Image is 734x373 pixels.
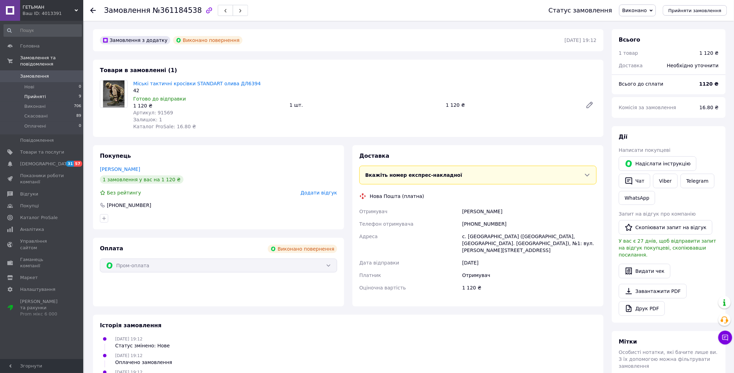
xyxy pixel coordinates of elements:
[359,234,378,239] span: Адреса
[619,147,671,153] span: Написати покупцеві
[619,284,687,298] a: Завантажити PDF
[24,94,46,100] span: Прийняті
[20,55,83,67] span: Замовлення та повідомлення
[100,36,170,44] div: Замовлення з додатку
[461,281,598,294] div: 1 120 ₴
[619,191,655,205] a: WhatsApp
[20,215,58,221] span: Каталог ProSale
[100,153,131,159] span: Покупець
[24,113,48,119] span: Скасовані
[699,81,719,87] b: 1120 ₴
[619,81,664,87] span: Всього до сплати
[359,209,387,214] span: Отримувач
[24,84,34,90] span: Нові
[100,166,140,172] a: [PERSON_NAME]
[115,337,143,341] span: [DATE] 19:12
[79,84,81,90] span: 0
[100,322,162,329] span: Історія замовлення
[90,7,96,14] div: Повернутися назад
[619,349,718,369] span: Особисті нотатки, які бачите лише ви. З їх допомогою можна фільтрувати замовлення
[20,137,54,144] span: Повідомлення
[681,174,715,188] a: Telegram
[20,275,38,281] span: Маркет
[619,264,671,278] button: Видати чек
[619,105,676,110] span: Комісія за замовлення
[461,257,598,269] div: [DATE]
[20,161,71,167] span: [DEMOGRAPHIC_DATA]
[133,124,196,129] span: Каталог ProSale: 16.80 ₴
[115,359,172,366] div: Оплачено замовлення
[104,6,151,15] span: Замовлення
[619,133,628,140] span: Дії
[20,203,39,209] span: Покупці
[20,226,44,233] span: Аналітика
[23,10,83,17] div: Ваш ID: 4013391
[20,298,64,318] span: [PERSON_NAME] та рахунки
[619,50,638,56] span: 1 товар
[24,123,46,129] span: Оплачені
[619,63,643,68] span: Доставка
[619,338,637,345] span: Мітки
[461,230,598,257] div: с. [GEOGRAPHIC_DATA] ([GEOGRAPHIC_DATA], [GEOGRAPHIC_DATA]. [GEOGRAPHIC_DATA]), №1: вул. [PERSON_...
[79,123,81,129] span: 0
[461,269,598,281] div: Отримувач
[20,73,49,79] span: Замовлення
[359,272,381,278] span: Платник
[619,156,697,171] button: Надіслати інструкцію
[20,173,64,185] span: Показники роботи компанії
[619,301,665,316] a: Друк PDF
[443,100,580,110] div: 1 120 ₴
[619,220,712,235] button: Скопіювати запит на відгук
[700,50,719,57] div: 1 120 ₴
[133,110,173,115] span: Артикул: 91569
[20,286,56,293] span: Налаштування
[106,202,152,209] div: [PHONE_NUMBER]
[133,87,284,94] div: 42
[663,5,727,16] button: Прийняти замовлення
[461,218,598,230] div: [PHONE_NUMBER]
[133,96,186,102] span: Готово до відправки
[619,238,716,258] span: У вас є 27 днів, щоб відправити запит на відгук покупцеві, скопіювавши посилання.
[663,58,723,73] div: Необхідно уточнити
[365,172,462,178] span: Вкажіть номер експрес-накладної
[74,161,82,167] span: 57
[619,174,650,188] button: Чат
[76,113,81,119] span: 89
[20,191,38,197] span: Відгуки
[619,36,640,43] span: Всього
[107,190,141,196] span: Без рейтингу
[23,4,75,10] span: ГЕТЬМАН
[653,174,677,188] a: Viber
[359,260,399,266] span: Дата відправки
[153,6,202,15] span: №361184538
[66,161,74,167] span: 31
[368,193,426,200] div: Нова Пошта (платна)
[668,8,722,13] span: Прийняти замовлення
[79,94,81,100] span: 9
[583,98,597,112] a: Редагувати
[133,102,284,109] div: 1 120 ₴
[700,105,719,110] span: 16.80 ₴
[622,8,647,13] span: Виконано
[461,205,598,218] div: [PERSON_NAME]
[718,331,732,345] button: Чат з покупцем
[619,211,696,217] span: Запит на відгук про компанію
[100,67,177,73] span: Товари в замовленні (1)
[565,37,597,43] time: [DATE] 19:12
[359,153,390,159] span: Доставка
[3,24,82,37] input: Пошук
[20,311,64,317] div: Prom мікс 6 000
[74,103,81,110] span: 706
[115,353,143,358] span: [DATE] 19:12
[20,238,64,251] span: Управління сайтом
[20,257,64,269] span: Гаманець компанії
[100,245,123,252] span: Оплата
[100,175,183,184] div: 1 замовлення у вас на 1 120 ₴
[287,100,443,110] div: 1 шт.
[20,149,64,155] span: Товари та послуги
[268,245,337,253] div: Виконано повернення
[115,342,170,349] div: Статус змінено: Нове
[173,36,242,44] div: Виконано повернення
[301,190,337,196] span: Додати відгук
[548,7,612,14] div: Статус замовлення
